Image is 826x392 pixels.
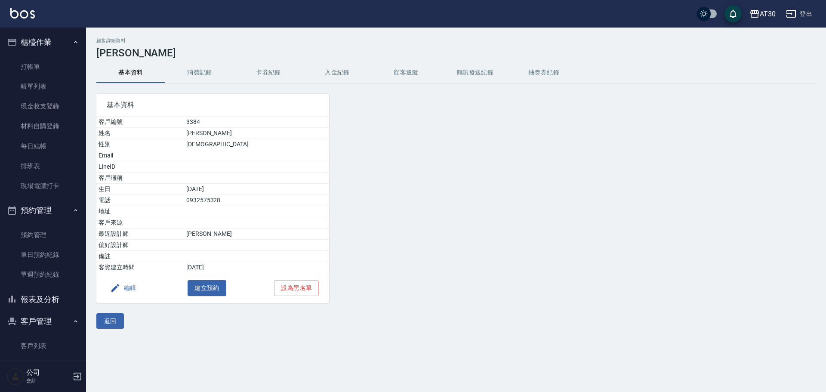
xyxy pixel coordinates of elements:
a: 排班表 [3,156,83,176]
a: 現金收支登錄 [3,96,83,116]
p: 會計 [26,377,70,385]
button: save [724,5,742,22]
button: 入金紀錄 [303,62,372,83]
button: 基本資料 [96,62,165,83]
a: 預約管理 [3,225,83,245]
button: 設為黑名單 [274,280,319,296]
td: 客戶編號 [96,117,184,128]
div: AT30 [760,9,776,19]
td: 最近設計師 [96,228,184,240]
a: 現場電腦打卡 [3,176,83,196]
button: 登出 [783,6,816,22]
td: Email [96,150,184,161]
td: [PERSON_NAME] [184,128,329,139]
td: [DATE] [184,262,329,273]
td: 客戶來源 [96,217,184,228]
a: 客資篩選匯出 [3,356,83,376]
td: [DATE] [184,184,329,195]
button: 返回 [96,313,124,329]
button: 報表及分析 [3,288,83,311]
td: 備註 [96,251,184,262]
td: LineID [96,161,184,173]
td: 姓名 [96,128,184,139]
td: [DEMOGRAPHIC_DATA] [184,139,329,150]
button: 卡券紀錄 [234,62,303,83]
td: 0932575328 [184,195,329,206]
td: 生日 [96,184,184,195]
a: 單日預約紀錄 [3,245,83,265]
button: 抽獎券紀錄 [509,62,578,83]
a: 打帳單 [3,57,83,77]
td: [PERSON_NAME] [184,228,329,240]
button: 編輯 [107,280,140,296]
button: 顧客追蹤 [372,62,441,83]
td: 電話 [96,195,184,206]
button: 預約管理 [3,199,83,222]
td: 偏好設計師 [96,240,184,251]
a: 每日結帳 [3,136,83,156]
h5: 公司 [26,368,70,377]
button: 簡訊發送紀錄 [441,62,509,83]
td: 地址 [96,206,184,217]
td: 3384 [184,117,329,128]
span: 基本資料 [107,101,319,109]
button: AT30 [746,5,779,23]
h2: 顧客詳細資料 [96,38,816,43]
td: 性別 [96,139,184,150]
a: 材料自購登錄 [3,116,83,136]
img: Logo [10,8,35,19]
a: 客戶列表 [3,336,83,356]
button: 客戶管理 [3,310,83,333]
button: 櫃檯作業 [3,31,83,53]
button: 消費記錄 [165,62,234,83]
td: 客戶暱稱 [96,173,184,184]
button: 建立預約 [188,280,226,296]
a: 帳單列表 [3,77,83,96]
td: 客資建立時間 [96,262,184,273]
img: Person [7,368,24,385]
h3: [PERSON_NAME] [96,47,816,59]
a: 單週預約紀錄 [3,265,83,284]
